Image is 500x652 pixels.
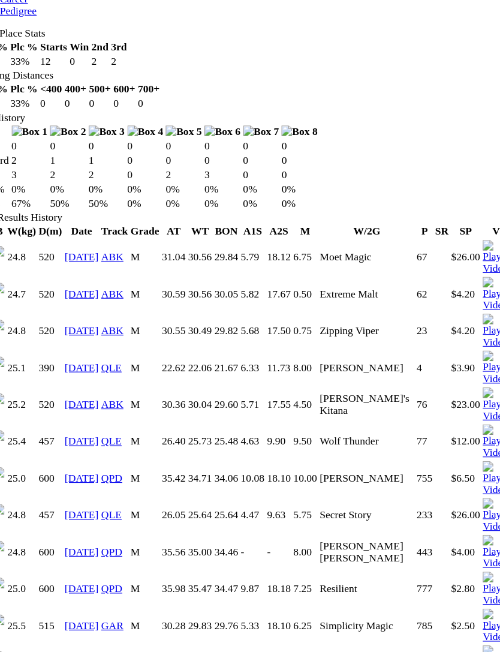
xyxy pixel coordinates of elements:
td: 0% [179,195,213,207]
td: 25.2 [35,368,62,400]
td: 600 [64,536,86,568]
th: Date [88,220,120,232]
img: 6 [23,407,33,428]
td: [PERSON_NAME] [320,334,406,366]
a: QPD [121,446,140,456]
td: 4.50 [296,368,318,400]
td: M [147,536,175,568]
td: 11.73 [272,334,294,366]
td: 0 [285,155,319,167]
td: 35.00 [200,502,222,534]
td: 5.71 [248,368,270,400]
img: Box 6 [215,130,248,140]
a: View replay [469,288,493,298]
img: Box 3 [110,130,143,140]
td: 25.64 [200,468,222,501]
td: 0% [74,182,108,194]
td: 8.00 [296,334,318,366]
td: 30.55 [176,301,198,333]
a: View replay [469,389,493,399]
td: 35.56 [176,502,198,534]
td: M [147,368,175,400]
td: 8.00 [296,502,318,534]
a: [DATE] [88,345,119,355]
td: 29.84 [224,233,246,266]
td: 4 [408,334,424,366]
img: Play Video [469,301,493,332]
td: 0 [179,142,213,154]
td: 0% [179,182,213,194]
img: 3 [23,273,33,293]
td: 2 [39,155,73,167]
a: ABK [121,244,141,254]
a: ABK [121,278,141,288]
td: $2.80 [439,536,467,568]
td: 25.73 [200,401,222,434]
td: 34.46 [224,502,246,534]
td: 17.67 [272,267,294,299]
td: 0% [144,182,179,194]
td: 0 [179,155,213,167]
td: 35.42 [176,435,198,467]
a: Pedigree [29,20,62,30]
td: 4th [6,569,22,602]
a: [DATE] [88,244,119,254]
a: [DATE] [88,513,119,523]
td: 4.47 [248,468,270,501]
td: 24.7 [35,267,62,299]
td: 18.18 [272,536,294,568]
td: Win % [6,182,38,194]
td: 22.06 [200,334,222,366]
td: 0% [285,182,319,194]
td: [PERSON_NAME] [PERSON_NAME] [320,502,406,534]
div: Winning Distances [5,79,495,89]
td: 0 [250,142,284,154]
td: 35.47 [200,536,222,568]
td: $26.00 [439,468,467,501]
img: 1 [23,340,33,360]
td: 0% [250,195,284,207]
td: 0% [215,182,249,194]
th: <400 [65,91,86,103]
th: W/2G [320,220,406,232]
td: 9.87 [248,536,270,568]
td: 600 [64,502,86,534]
td: 2 [109,169,143,181]
th: A1S [248,220,270,232]
td: 30.28 [176,569,198,602]
a: [DATE] [88,412,119,422]
img: Play Video [469,435,493,467]
td: 0 [154,104,175,116]
td: 67% [39,195,73,207]
th: Win [92,52,110,64]
td: 35.98 [176,536,198,568]
a: View replay [469,624,493,634]
th: A2S [272,220,294,232]
div: Race Results History [5,208,495,219]
td: 0 [215,155,249,167]
th: P [408,220,424,232]
td: 25.4 [35,401,62,434]
img: Play Video [469,570,493,601]
td: 30.49 [200,301,222,333]
td: 30.56 [200,267,222,299]
td: 777 [408,536,424,568]
a: View replay [469,254,493,265]
td: 30.56 [200,233,222,266]
th: 700+ [154,91,175,103]
td: Plc % [6,195,38,207]
td: $6.50 [439,435,467,467]
td: 390 [64,334,86,366]
img: Play Video [469,469,493,500]
th: AT [176,220,198,232]
td: 0 [132,104,153,116]
a: View replay [469,422,493,432]
img: Box 7 [251,130,284,140]
td: 0.50 [296,267,318,299]
td: 25.0 [35,536,62,568]
td: 25.5 [35,569,62,602]
img: Play Video [469,402,493,433]
td: 0% [215,195,249,207]
td: $4.00 [439,502,467,534]
td: Extreme Malt [320,267,406,299]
